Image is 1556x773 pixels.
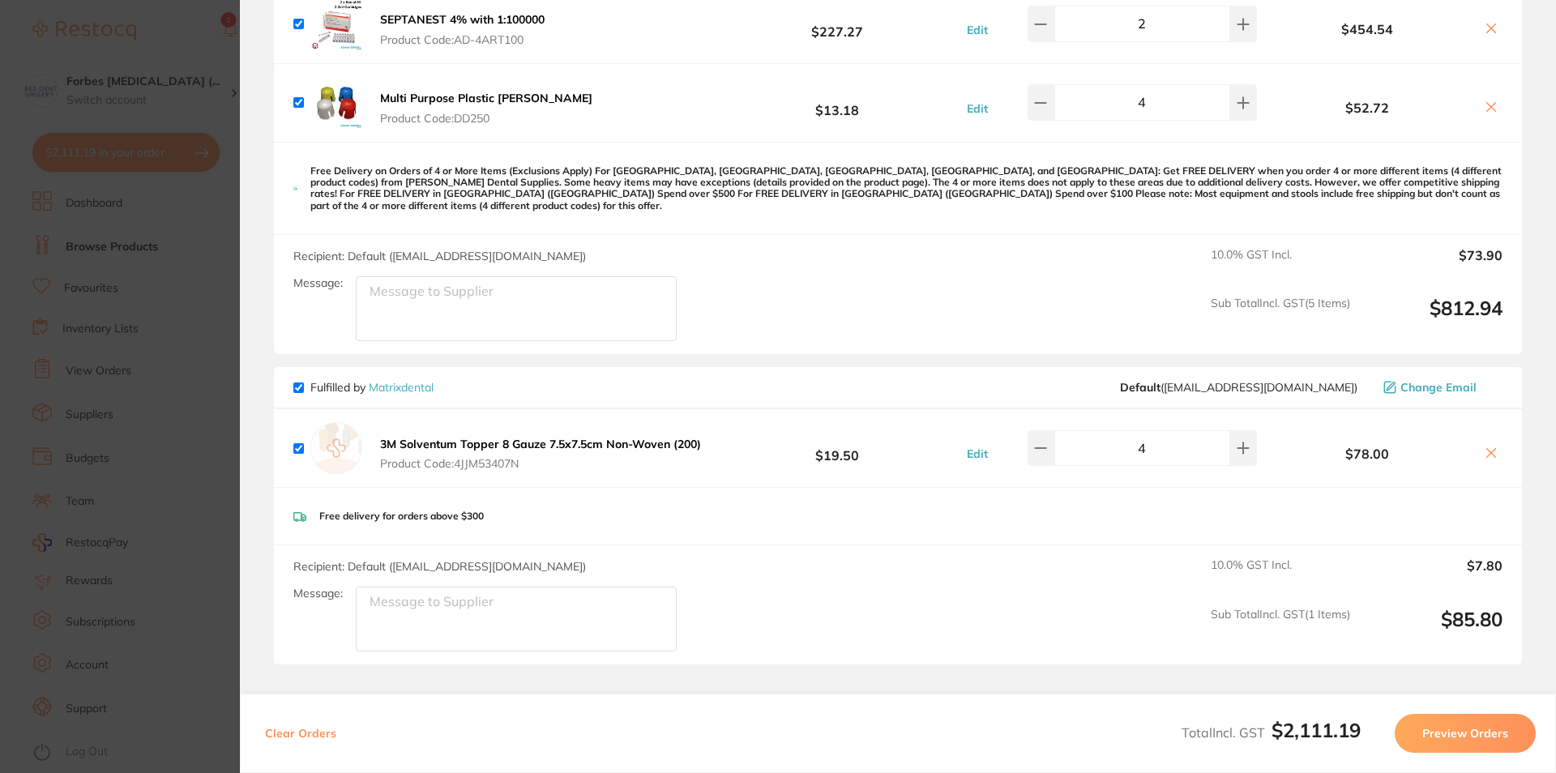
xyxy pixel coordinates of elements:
p: Fulfilled by [310,381,434,394]
span: sales@matrixdental.com.au [1120,381,1357,394]
button: Edit [962,446,993,461]
img: d3prM2o5cg [310,77,362,129]
button: Edit [962,23,993,37]
b: $2,111.19 [1272,718,1361,742]
span: 10.0 % GST Incl. [1211,558,1350,594]
a: Matrixdental [369,380,434,395]
span: Sub Total Incl. GST ( 1 Items) [1211,608,1350,652]
b: SEPTANEST 4% with 1:100000 [380,12,545,27]
span: Recipient: Default ( [EMAIL_ADDRESS][DOMAIN_NAME] ) [293,559,586,574]
span: Product Code: AD-4ART100 [380,33,545,46]
button: Edit [962,101,993,116]
img: empty.jpg [310,422,362,474]
button: 3M Solventum Topper 8 Gauze 7.5x7.5cm Non-Woven (200) Product Code:4JJM53407N [375,437,706,471]
b: $227.27 [716,9,958,39]
label: Message: [293,587,343,600]
b: $13.18 [716,88,958,117]
button: Multi Purpose Plastic [PERSON_NAME] Product Code:DD250 [375,91,597,125]
span: Total Incl. GST [1182,724,1361,741]
b: Default [1120,380,1161,395]
span: Product Code: 4JJM53407N [380,457,701,470]
b: $78.00 [1261,446,1473,461]
output: $73.90 [1363,248,1503,284]
b: 3M Solventum Topper 8 Gauze 7.5x7.5cm Non-Woven (200) [380,437,701,451]
output: $7.80 [1363,558,1503,594]
button: SEPTANEST 4% with 1:100000 Product Code:AD-4ART100 [375,12,549,46]
label: Message: [293,276,343,290]
span: Recipient: Default ( [EMAIL_ADDRESS][DOMAIN_NAME] ) [293,249,586,263]
output: $85.80 [1363,608,1503,652]
b: $52.72 [1261,100,1473,115]
span: Change Email [1400,381,1477,394]
b: Multi Purpose Plastic [PERSON_NAME] [380,91,592,105]
p: Free delivery for orders above $300 [319,510,484,522]
b: $19.50 [716,433,958,463]
button: Preview Orders [1395,714,1536,753]
b: $454.54 [1261,22,1473,36]
span: Sub Total Incl. GST ( 5 Items) [1211,297,1350,341]
p: Free Delivery on Orders of 4 or More Items (Exclusions Apply) For [GEOGRAPHIC_DATA], [GEOGRAPHIC_... [310,165,1503,212]
output: $812.94 [1363,297,1503,341]
button: Clear Orders [260,714,341,753]
button: Change Email [1379,380,1503,395]
span: Product Code: DD250 [380,112,592,125]
span: 10.0 % GST Incl. [1211,248,1350,284]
